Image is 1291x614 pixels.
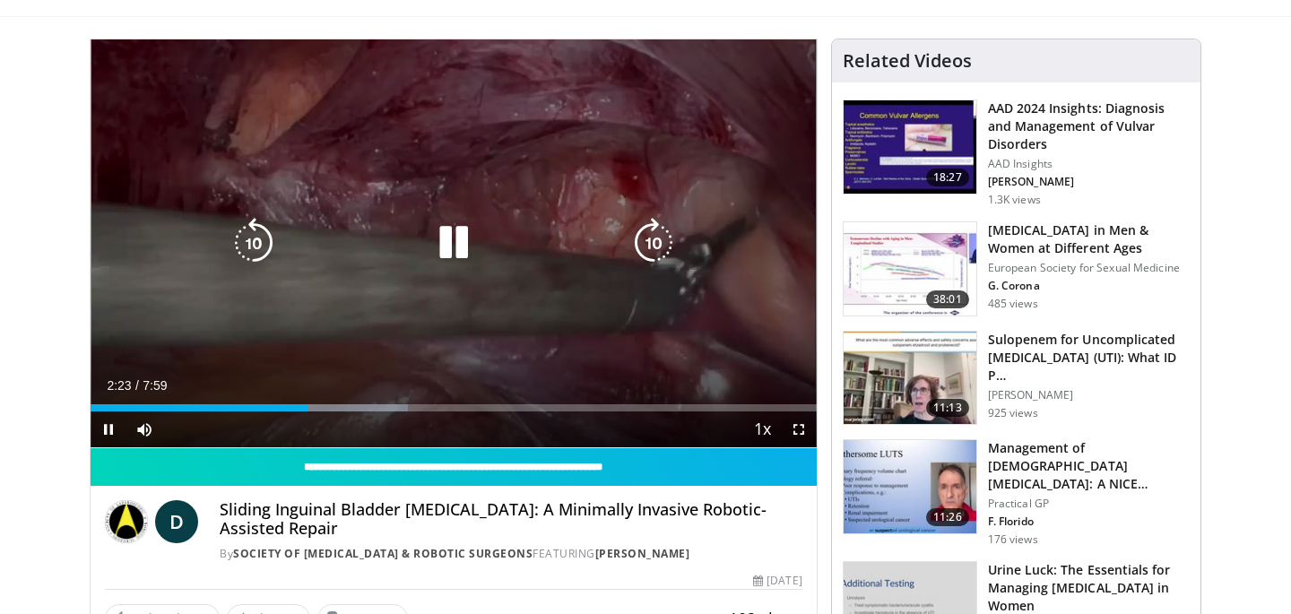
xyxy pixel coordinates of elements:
[143,378,167,393] span: 7:59
[843,331,1190,426] a: 11:13 Sulopenem for Uncomplicated [MEDICAL_DATA] (UTI): What ID P… [PERSON_NAME] 925 views
[843,439,1190,547] a: 11:26 Management of [DEMOGRAPHIC_DATA] [MEDICAL_DATA]: A NICE Perspective Practical GP F. Florido...
[988,157,1190,171] p: AAD Insights
[926,508,969,526] span: 11:26
[843,99,1190,207] a: 18:27 AAD 2024 Insights: Diagnosis and Management of Vulvar Disorders AAD Insights [PERSON_NAME] ...
[91,39,817,448] video-js: Video Player
[988,439,1190,493] h3: Management of [DEMOGRAPHIC_DATA] [MEDICAL_DATA]: A NICE Perspective
[595,546,690,561] a: [PERSON_NAME]
[233,546,533,561] a: Society of [MEDICAL_DATA] & Robotic Surgeons
[220,546,801,562] div: By FEATURING
[753,573,801,589] div: [DATE]
[107,378,131,393] span: 2:23
[844,100,976,194] img: 391116fa-c4eb-4293-bed8-ba80efc87e4b.150x105_q85_crop-smart_upscale.jpg
[988,497,1190,511] p: Practical GP
[844,440,976,533] img: 27216212-b5aa-4c81-9430-4ae00304be8d.150x105_q85_crop-smart_upscale.jpg
[844,222,976,316] img: 224b782c-401d-48ac-aaf1-08552d89a998.150x105_q85_crop-smart_upscale.jpg
[926,399,969,417] span: 11:13
[988,297,1038,311] p: 485 views
[843,221,1190,316] a: 38:01 [MEDICAL_DATA] in Men & Women at Different Ages European Society for Sexual Medicine G. Cor...
[988,331,1190,385] h3: Sulopenem for Uncomplicated [MEDICAL_DATA] (UTI): What ID P…
[988,193,1041,207] p: 1.3K views
[844,332,976,425] img: 48cef6b1-f0e4-482c-b0b9-03bae756dcbf.150x105_q85_crop-smart_upscale.jpg
[220,500,801,539] h4: Sliding Inguinal Bladder [MEDICAL_DATA]: A Minimally Invasive Robotic-Assisted Repair
[988,221,1190,257] h3: [MEDICAL_DATA] in Men & Women at Different Ages
[781,411,817,447] button: Fullscreen
[135,378,139,393] span: /
[745,411,781,447] button: Playback Rate
[91,404,817,411] div: Progress Bar
[988,532,1038,547] p: 176 views
[988,99,1190,153] h3: AAD 2024 Insights: Diagnosis and Management of Vulvar Disorders
[155,500,198,543] a: D
[988,261,1190,275] p: European Society for Sexual Medicine
[105,500,148,543] img: Society of Laparoscopic & Robotic Surgeons
[988,406,1038,420] p: 925 views
[126,411,162,447] button: Mute
[843,50,972,72] h4: Related Videos
[926,290,969,308] span: 38:01
[988,388,1190,402] p: [PERSON_NAME]
[91,411,126,447] button: Pause
[988,175,1190,189] p: [PERSON_NAME]
[926,169,969,186] span: 18:27
[988,279,1190,293] p: G. Corona
[988,515,1190,529] p: F. Florido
